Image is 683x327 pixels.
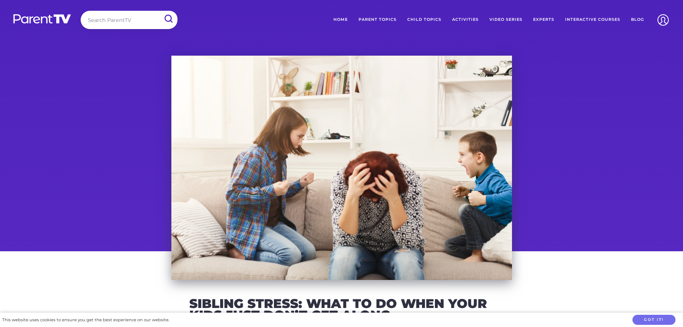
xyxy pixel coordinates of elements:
[654,11,672,29] img: Account
[484,11,528,29] a: Video Series
[528,11,560,29] a: Experts
[159,11,177,27] input: Submit
[2,316,169,324] div: This website uses cookies to ensure you get the best experience on our website.
[353,11,402,29] a: Parent Topics
[402,11,447,29] a: Child Topics
[189,298,494,321] h2: Sibling stress: What to do when your kids just don’t get along
[447,11,484,29] a: Activities
[560,11,626,29] a: Interactive Courses
[632,315,675,325] button: Got it!
[13,14,72,24] img: parenttv-logo-white.4c85aaf.svg
[626,11,649,29] a: Blog
[81,11,177,29] input: Search ParentTV
[328,11,353,29] a: Home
